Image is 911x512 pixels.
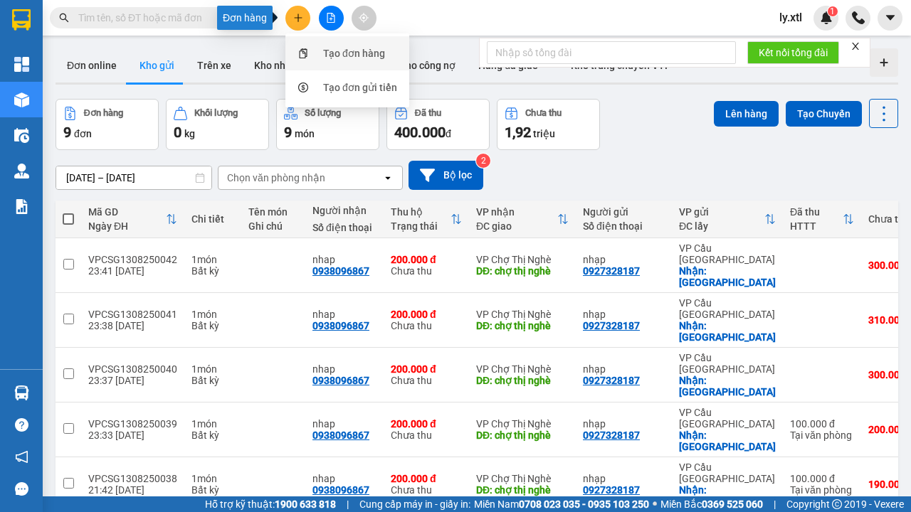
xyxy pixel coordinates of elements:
[298,48,308,58] span: snippets
[476,154,490,168] sup: 2
[759,45,828,60] span: Kết nối tổng đài
[284,124,292,141] span: 9
[415,108,441,118] div: Đã thu
[679,407,776,430] div: VP Cầu [GEOGRAPHIC_DATA]
[852,11,865,24] img: phone-icon
[790,484,854,496] div: Tại văn phòng
[469,201,576,238] th: Toggle SortBy
[391,418,462,441] div: Chưa thu
[166,99,269,150] button: Khối lượng0kg
[191,254,234,265] div: 1 món
[391,309,462,320] div: 200.000 đ
[476,375,569,386] div: DĐ: chợ thị nghè
[884,11,897,24] span: caret-down
[248,220,298,232] div: Ghi chú
[476,484,569,496] div: DĐ: chợ thị nghè
[851,41,860,51] span: close
[583,418,665,430] div: nhạp
[248,206,298,218] div: Tên món
[391,206,451,218] div: Thu hộ
[583,430,640,441] div: 0927328187
[14,199,29,214] img: solution-icon
[88,320,177,331] div: 23:38 [DATE]
[476,363,569,375] div: VP Chợ Thị Nghè
[679,352,776,375] div: VP Cầu [GEOGRAPHIC_DATA]
[386,99,490,150] button: Đã thu400.000đ
[878,6,902,31] button: caret-down
[820,11,833,24] img: icon-new-feature
[88,206,166,218] div: Mã GD
[81,201,184,238] th: Toggle SortBy
[88,220,166,232] div: Ngày ĐH
[672,201,783,238] th: Toggle SortBy
[295,128,315,139] span: món
[88,473,177,484] div: VPCSG1308250038
[487,41,736,64] input: Nhập số tổng đài
[191,320,234,331] div: Bất kỳ
[382,172,394,183] svg: open
[323,80,397,95] div: Tạo đơn gửi tiền
[391,363,462,386] div: Chưa thu
[88,430,177,441] div: 23:33 [DATE]
[14,164,29,178] img: warehouse-icon
[205,496,336,512] span: Hỗ trợ kỹ thuật:
[391,473,462,484] div: 200.000 đ
[59,13,69,23] span: search
[679,462,776,484] div: VP Cầu [GEOGRAPHIC_DATA]
[88,254,177,265] div: VPCSG1308250042
[312,309,376,320] div: nhap
[388,48,467,82] button: Kho công nợ
[774,496,776,512] span: |
[583,320,640,331] div: 0927328187
[583,265,640,277] div: 0927328187
[191,375,234,386] div: Bất kỳ
[391,363,462,375] div: 200.000 đ
[583,363,665,375] div: nhạp
[583,484,640,496] div: 0927328187
[312,205,376,216] div: Người nhận
[583,473,665,484] div: nhạp
[467,48,549,82] button: Hàng đã giao
[312,363,376,375] div: nhap
[359,496,470,512] span: Cung cấp máy in - giấy in:
[174,124,181,141] span: 0
[653,501,657,507] span: ⚪️
[519,498,649,510] strong: 0708 023 035 - 0935 103 250
[285,6,310,31] button: plus
[312,265,369,277] div: 0938096867
[14,57,29,72] img: dashboard-icon
[505,124,531,141] span: 1,92
[312,375,369,386] div: 0938096867
[790,430,854,441] div: Tại văn phòng
[15,482,28,496] span: message
[660,496,763,512] span: Miền Bắc
[88,309,177,320] div: VPCSG1308250041
[14,385,29,400] img: warehouse-icon
[319,6,344,31] button: file-add
[476,418,569,430] div: VP Chợ Thị Nghè
[474,496,649,512] span: Miền Nam
[394,124,446,141] span: 400.000
[88,484,177,496] div: 21:42 [DATE]
[63,124,71,141] span: 9
[476,430,569,441] div: DĐ: chợ thị nghè
[312,222,376,233] div: Số điện thoại
[359,13,369,23] span: aim
[191,309,234,320] div: 1 món
[14,92,29,107] img: warehouse-icon
[191,430,234,441] div: Bất kỳ
[15,418,28,432] span: question-circle
[243,48,309,82] button: Kho nhận
[497,99,600,150] button: Chưa thu1,92 triệu
[790,473,854,484] div: 100.000 đ
[88,375,177,386] div: 23:37 [DATE]
[312,473,376,484] div: nhap
[446,128,451,139] span: đ
[191,265,234,277] div: Bất kỳ
[679,297,776,320] div: VP Cầu [GEOGRAPHIC_DATA]
[391,220,451,232] div: Trạng thái
[391,254,462,265] div: 200.000 đ
[191,473,234,484] div: 1 món
[15,450,28,464] span: notification
[583,375,640,386] div: 0927328187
